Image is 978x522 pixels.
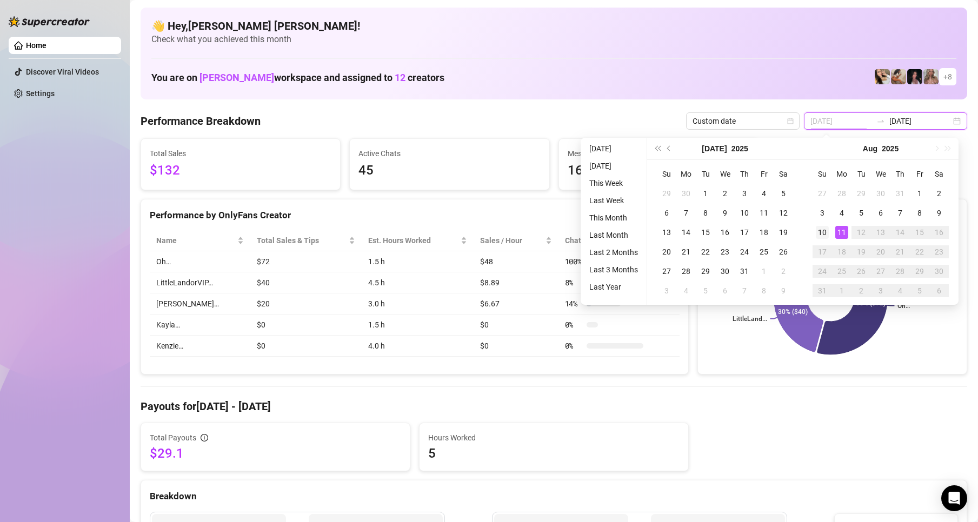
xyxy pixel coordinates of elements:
[358,148,540,159] span: Active Chats
[696,164,715,184] th: Tu
[835,226,848,239] div: 11
[894,226,907,239] div: 14
[250,230,362,251] th: Total Sales & Tips
[871,223,890,242] td: 2025-08-13
[910,164,929,184] th: Fr
[680,187,693,200] div: 30
[651,138,663,159] button: Last year (Control + left)
[568,160,749,181] span: 161
[735,223,754,242] td: 2025-07-17
[855,265,868,278] div: 26
[657,262,676,281] td: 2025-07-27
[735,164,754,184] th: Th
[699,206,712,219] div: 8
[757,284,770,297] div: 8
[874,245,887,258] div: 20
[871,203,890,223] td: 2025-08-06
[150,230,250,251] th: Name
[774,203,793,223] td: 2025-07-12
[428,432,680,444] span: Hours Worked
[474,272,558,293] td: $8.89
[851,281,871,300] td: 2025-09-02
[474,314,558,336] td: $0
[851,184,871,203] td: 2025-07-29
[874,265,887,278] div: 27
[702,138,727,159] button: Choose a month
[929,262,949,281] td: 2025-08-30
[913,284,926,297] div: 5
[150,336,250,357] td: Kenzie…
[777,226,790,239] div: 19
[777,187,790,200] div: 5
[929,281,949,300] td: 2025-09-06
[696,242,715,262] td: 2025-07-22
[754,281,774,300] td: 2025-08-08
[735,281,754,300] td: 2025-08-07
[718,245,731,258] div: 23
[151,18,956,34] h4: 👋 Hey, [PERSON_NAME] [PERSON_NAME] !
[810,115,872,127] input: Start date
[657,223,676,242] td: 2025-07-13
[715,203,735,223] td: 2025-07-09
[368,235,458,246] div: Est. Hours Worked
[565,319,582,331] span: 0 %
[699,187,712,200] div: 1
[676,203,696,223] td: 2025-07-07
[777,206,790,219] div: 12
[851,242,871,262] td: 2025-08-19
[863,138,877,159] button: Choose a month
[474,251,558,272] td: $48
[585,229,642,242] li: Last Month
[894,284,907,297] div: 4
[757,226,770,239] div: 18
[835,245,848,258] div: 18
[855,284,868,297] div: 2
[676,262,696,281] td: 2025-07-28
[9,16,90,27] img: logo-BBDzfeDw.svg
[718,226,731,239] div: 16
[757,187,770,200] div: 4
[929,242,949,262] td: 2025-08-23
[813,242,832,262] td: 2025-08-17
[680,226,693,239] div: 14
[894,187,907,200] div: 31
[890,242,910,262] td: 2025-08-21
[851,223,871,242] td: 2025-08-12
[816,245,829,258] div: 17
[250,272,362,293] td: $40
[910,223,929,242] td: 2025-08-15
[715,164,735,184] th: We
[876,117,885,125] span: to
[832,203,851,223] td: 2025-08-04
[757,265,770,278] div: 1
[894,245,907,258] div: 21
[250,251,362,272] td: $72
[855,245,868,258] div: 19
[735,242,754,262] td: 2025-07-24
[774,262,793,281] td: 2025-08-02
[250,293,362,314] td: $20
[738,265,751,278] div: 31
[757,245,770,258] div: 25
[156,235,235,246] span: Name
[141,399,967,414] h4: Payouts for [DATE] - [DATE]
[735,184,754,203] td: 2025-07-03
[715,242,735,262] td: 2025-07-23
[474,336,558,357] td: $0
[871,242,890,262] td: 2025-08-20
[910,262,929,281] td: 2025-08-29
[199,72,274,83] span: [PERSON_NAME]
[718,206,731,219] div: 9
[26,41,46,50] a: Home
[358,160,540,181] span: 45
[943,71,952,83] span: + 8
[362,272,474,293] td: 4.5 h
[933,187,946,200] div: 2
[565,340,582,352] span: 0 %
[150,160,331,181] span: $132
[851,203,871,223] td: 2025-08-05
[680,265,693,278] div: 28
[715,281,735,300] td: 2025-08-06
[676,281,696,300] td: 2025-08-04
[876,117,885,125] span: swap-right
